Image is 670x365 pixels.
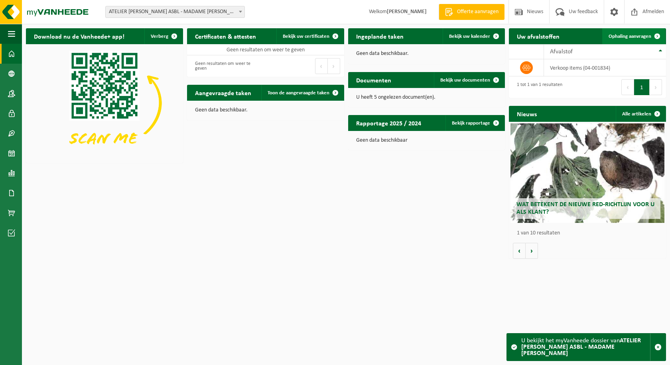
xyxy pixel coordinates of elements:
[445,115,504,131] a: Bekijk rapportage
[106,6,244,18] span: ATELIER JEAN REGNIERS ASBL - MADAME NANCY DUPONT - BIENNE-LEZ-HAPPART
[609,34,651,39] span: Ophaling aanvragen
[261,85,343,101] a: Toon de aangevraagde taken
[151,34,168,39] span: Verberg
[26,28,132,44] h2: Download nu de Vanheede+ app!
[191,57,262,75] div: Geen resultaten om weer te geven
[439,4,504,20] a: Offerte aanvragen
[187,28,264,44] h2: Certificaten & attesten
[510,123,664,223] a: Wat betekent de nieuwe RED-richtlijn voor u als klant?
[550,49,573,55] span: Afvalstof
[434,72,504,88] a: Bekijk uw documenten
[283,34,329,39] span: Bekijk uw certificaten
[443,28,504,44] a: Bekijk uw kalender
[187,85,259,100] h2: Aangevraagde taken
[315,58,328,74] button: Previous
[276,28,343,44] a: Bekijk uw certificaten
[521,334,650,361] div: U bekijkt het myVanheede dossier van
[516,201,654,215] span: Wat betekent de nieuwe RED-richtlijn voor u als klant?
[356,138,497,143] p: Geen data beschikbaar
[328,58,340,74] button: Next
[356,95,497,100] p: U heeft 5 ongelezen document(en).
[440,78,490,83] span: Bekijk uw documenten
[513,243,526,259] button: Vorige
[455,8,501,16] span: Offerte aanvragen
[387,9,427,15] strong: [PERSON_NAME]
[602,28,665,44] a: Ophaling aanvragen
[616,106,665,122] a: Alle artikelen
[187,44,344,55] td: Geen resultaten om weer te geven
[513,78,562,96] div: 1 tot 1 van 1 resultaten
[26,44,183,162] img: Download de VHEPlus App
[105,6,245,18] span: ATELIER JEAN REGNIERS ASBL - MADAME NANCY DUPONT - BIENNE-LEZ-HAPPART
[268,90,329,96] span: Toon de aangevraagde taken
[348,72,399,88] h2: Documenten
[526,243,538,259] button: Volgende
[356,51,497,57] p: Geen data beschikbaar.
[195,107,336,113] p: Geen data beschikbaar.
[348,115,429,131] h2: Rapportage 2025 / 2024
[634,79,650,95] button: 1
[650,79,662,95] button: Next
[144,28,182,44] button: Verberg
[449,34,490,39] span: Bekijk uw kalender
[348,28,412,44] h2: Ingeplande taken
[544,59,666,76] td: verkoop items (04-001834)
[509,28,568,44] h2: Uw afvalstoffen
[621,79,634,95] button: Previous
[521,338,641,357] strong: ATELIER [PERSON_NAME] ASBL - MADAME [PERSON_NAME]
[517,230,662,236] p: 1 van 10 resultaten
[509,106,545,121] h2: Nieuws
